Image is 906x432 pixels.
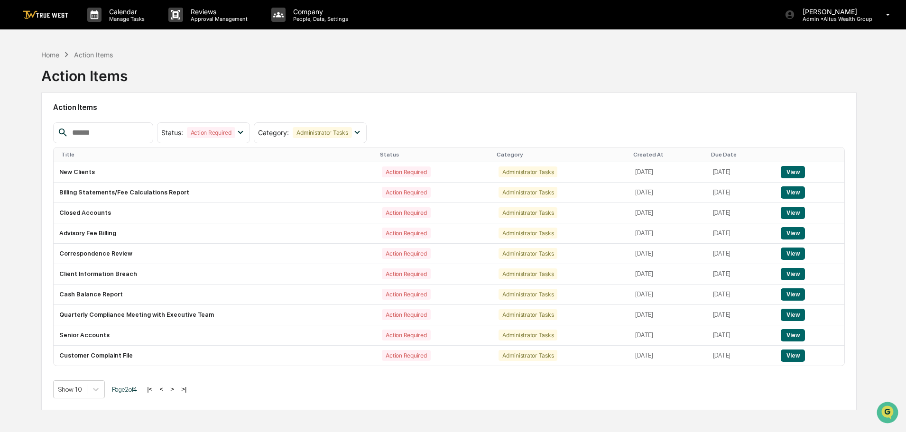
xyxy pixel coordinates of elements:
button: View [781,309,805,321]
p: How can we help? [9,20,173,35]
td: [DATE] [629,285,707,305]
td: [DATE] [707,346,776,366]
a: View [781,291,805,298]
div: Administrator Tasks [499,228,557,239]
a: View [781,311,805,318]
td: [DATE] [629,183,707,203]
p: [PERSON_NAME] [795,8,872,16]
td: Correspondence Review [54,244,376,264]
div: Start new chat [43,73,156,82]
p: Admin • Altus Wealth Group [795,16,872,22]
div: Action Items [74,51,113,59]
td: [DATE] [629,162,707,183]
img: Jack Rasmussen [9,146,25,161]
div: Administrator Tasks [293,127,351,138]
button: View [781,186,805,199]
p: Calendar [102,8,149,16]
p: People, Data, Settings [286,16,353,22]
img: 8933085812038_c878075ebb4cc5468115_72.jpg [20,73,37,90]
td: [DATE] [707,285,776,305]
div: Administrator Tasks [499,330,557,340]
div: Past conversations [9,105,61,113]
button: See all [147,103,173,115]
td: Cash Balance Report [54,285,376,305]
a: View [781,209,805,216]
td: [DATE] [707,223,776,244]
iframe: Open customer support [876,401,901,426]
td: [DATE] [707,203,776,223]
button: View [781,207,805,219]
div: We're available if you need us! [43,82,130,90]
td: Customer Complaint File [54,346,376,366]
div: Administrator Tasks [499,268,557,279]
td: Billing Statements/Fee Calculations Report [54,183,376,203]
div: Action Required [382,207,430,218]
button: >| [178,385,189,393]
span: [PERSON_NAME] [29,129,77,137]
td: [DATE] [707,183,776,203]
img: Nancy Mercado [9,120,25,135]
button: |< [144,385,155,393]
div: Action Required [382,350,430,361]
button: > [167,385,177,393]
a: 🖐️Preclearance [6,190,65,207]
td: [DATE] [707,264,776,285]
div: Category [497,151,626,158]
p: Reviews [183,8,252,16]
a: View [781,189,805,196]
span: • [79,155,82,162]
span: Category : [258,129,289,137]
td: [DATE] [629,305,707,325]
span: [PERSON_NAME] [29,155,77,162]
a: Powered byPylon [67,235,115,242]
a: View [781,250,805,257]
p: Manage Tasks [102,16,149,22]
div: 🖐️ [9,195,17,202]
div: Created At [633,151,703,158]
div: Administrator Tasks [499,207,557,218]
td: Client Information Breach [54,264,376,285]
button: View [781,349,805,362]
div: 🗄️ [69,195,76,202]
button: Start new chat [161,75,173,87]
button: View [781,268,805,280]
button: View [781,329,805,341]
td: [DATE] [629,244,707,264]
div: 🔎 [9,213,17,221]
div: Due Date [711,151,772,158]
div: Status [380,151,489,158]
div: Action Required [382,289,430,300]
div: Action Required [187,127,235,138]
td: [DATE] [707,244,776,264]
h2: Action Items [53,103,845,112]
div: Action Required [382,228,430,239]
span: [DATE] [84,155,103,162]
span: • [79,129,82,137]
div: Administrator Tasks [499,248,557,259]
p: Company [286,8,353,16]
td: Advisory Fee Billing [54,223,376,244]
div: Administrator Tasks [499,289,557,300]
span: [DATE] [84,129,103,137]
div: Action Required [382,166,430,177]
a: View [781,230,805,237]
td: [DATE] [707,325,776,346]
td: Quarterly Compliance Meeting with Executive Team [54,305,376,325]
div: Action Items [41,60,128,84]
button: View [781,166,805,178]
span: Preclearance [19,194,61,203]
img: 1746055101610-c473b297-6a78-478c-a979-82029cc54cd1 [9,73,27,90]
div: Action Required [382,330,430,340]
td: [DATE] [629,325,707,346]
td: [DATE] [629,203,707,223]
div: Action Required [382,187,430,198]
td: [DATE] [629,223,707,244]
div: Title [61,151,372,158]
img: 1746055101610-c473b297-6a78-478c-a979-82029cc54cd1 [19,155,27,163]
span: Page 2 of 4 [112,386,137,393]
td: Senior Accounts [54,325,376,346]
td: [DATE] [707,305,776,325]
span: Pylon [94,235,115,242]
